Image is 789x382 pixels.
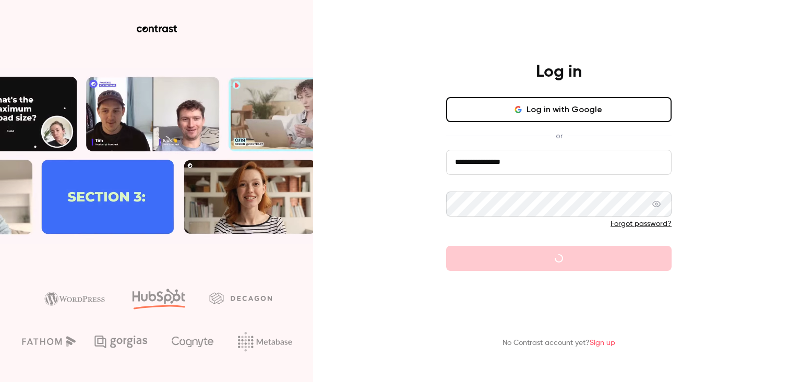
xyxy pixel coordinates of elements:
button: Log in with Google [446,97,672,122]
span: or [551,130,568,141]
a: Forgot password? [611,220,672,228]
img: decagon [209,292,272,304]
a: Sign up [590,339,615,347]
p: No Contrast account yet? [503,338,615,349]
h4: Log in [536,62,582,82]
